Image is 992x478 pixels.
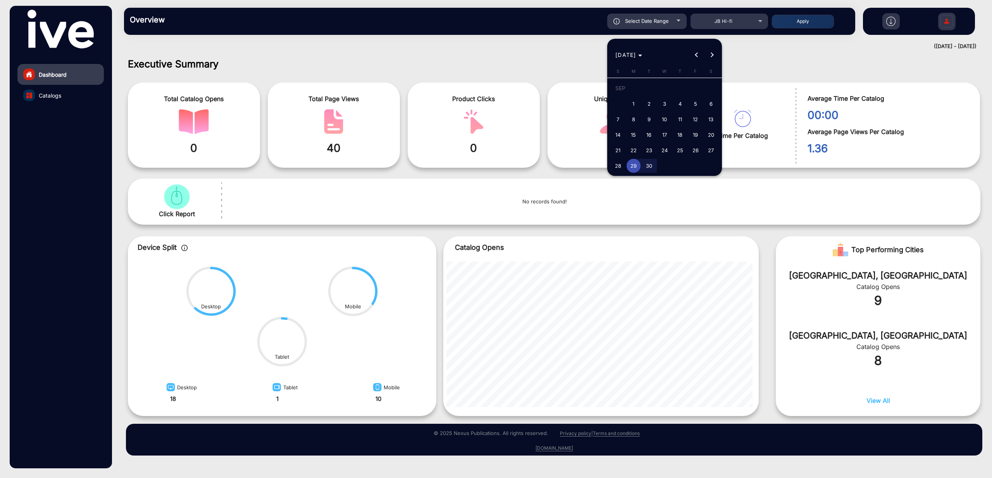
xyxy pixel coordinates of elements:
span: 16 [642,128,656,142]
span: W [662,69,666,74]
button: September 27, 2025 [703,143,719,158]
span: 9 [642,112,656,126]
button: September 28, 2025 [610,158,626,174]
span: 12 [689,112,703,126]
button: September 14, 2025 [610,127,626,143]
button: September 12, 2025 [688,112,703,127]
span: 29 [627,159,641,173]
span: 27 [704,143,718,157]
button: September 7, 2025 [610,112,626,127]
span: 28 [611,159,625,173]
span: 10 [658,112,672,126]
button: September 11, 2025 [672,112,688,127]
button: September 10, 2025 [657,112,672,127]
button: September 20, 2025 [703,127,719,143]
button: September 8, 2025 [626,112,641,127]
button: September 9, 2025 [641,112,657,127]
span: 11 [673,112,687,126]
span: 30 [642,159,656,173]
button: September 17, 2025 [657,127,672,143]
span: 8 [627,112,641,126]
span: 13 [704,112,718,126]
span: 15 [627,128,641,142]
span: 18 [673,128,687,142]
span: T [679,69,681,74]
button: September 23, 2025 [641,143,657,158]
button: September 30, 2025 [641,158,657,174]
span: 17 [658,128,672,142]
span: 24 [658,143,672,157]
button: September 24, 2025 [657,143,672,158]
span: 19 [689,128,703,142]
span: F [694,69,697,74]
button: Choose month and year [612,48,645,62]
span: 1 [627,97,641,111]
span: 26 [689,143,703,157]
button: September 1, 2025 [626,96,641,112]
span: M [632,69,635,74]
span: 2 [642,97,656,111]
button: September 6, 2025 [703,96,719,112]
span: 6 [704,97,718,111]
button: September 22, 2025 [626,143,641,158]
span: S [617,69,619,74]
span: 22 [627,143,641,157]
button: September 25, 2025 [672,143,688,158]
span: 3 [658,97,672,111]
button: Next month [704,47,720,63]
button: September 13, 2025 [703,112,719,127]
span: [DATE] [615,52,636,58]
button: September 16, 2025 [641,127,657,143]
span: S [710,69,712,74]
button: September 29, 2025 [626,158,641,174]
button: September 21, 2025 [610,143,626,158]
span: 21 [611,143,625,157]
span: 14 [611,128,625,142]
button: September 26, 2025 [688,143,703,158]
button: September 18, 2025 [672,127,688,143]
button: September 5, 2025 [688,96,703,112]
span: 23 [642,143,656,157]
button: September 2, 2025 [641,96,657,112]
button: September 4, 2025 [672,96,688,112]
span: 4 [673,97,687,111]
td: SEP [610,81,719,96]
span: 5 [689,97,703,111]
span: 20 [704,128,718,142]
button: September 19, 2025 [688,127,703,143]
span: 25 [673,143,687,157]
button: September 3, 2025 [657,96,672,112]
button: September 15, 2025 [626,127,641,143]
span: T [648,69,650,74]
button: Previous month [689,47,704,63]
span: 7 [611,112,625,126]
